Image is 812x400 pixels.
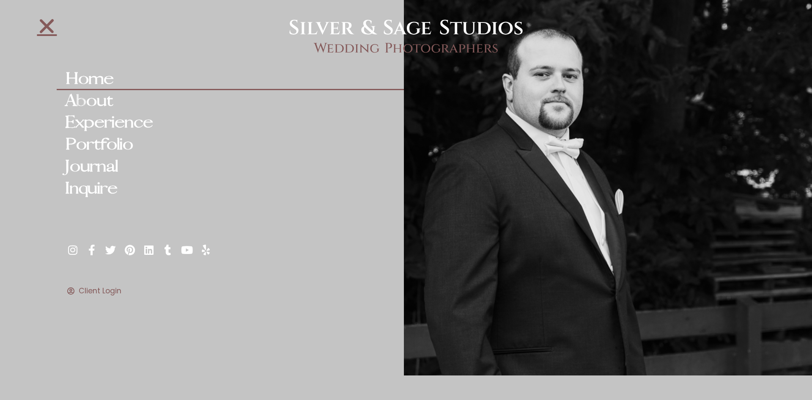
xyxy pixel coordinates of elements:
a: Close [37,16,57,36]
a: About [57,90,403,112]
a: Portfolio [57,134,403,156]
a: Inquire [57,178,403,200]
a: Home [57,68,403,90]
span: Client Login [77,287,121,295]
a: Experience [57,112,403,134]
nav: Menu [57,68,403,200]
a: Journal [57,156,403,178]
h2: Silver & Sage Studios [203,16,609,41]
h2: Wedding Photographers [203,41,609,57]
a: Client Login [67,287,404,295]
